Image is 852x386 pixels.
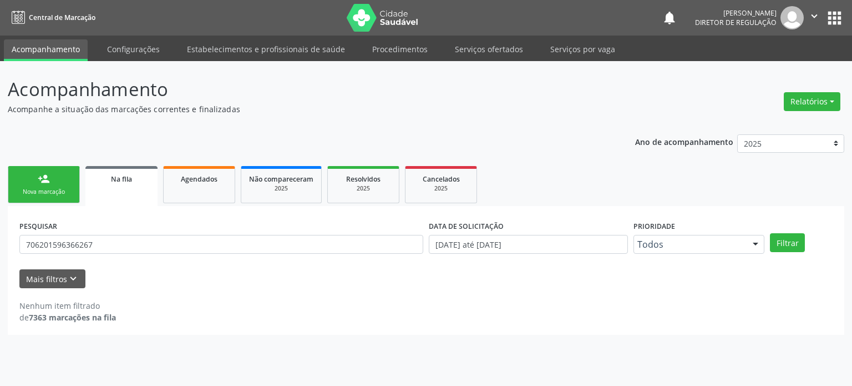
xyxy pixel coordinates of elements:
[808,10,820,22] i: 
[19,235,423,254] input: Nome, CNS
[429,235,628,254] input: Selecione um intervalo
[542,39,623,59] a: Serviços por vaga
[662,10,677,26] button: notifications
[8,103,594,115] p: Acompanhe a situação das marcações correntes e finalizadas
[804,6,825,29] button: 
[4,39,88,61] a: Acompanhamento
[770,233,805,252] button: Filtrar
[346,174,381,184] span: Resolvidos
[637,239,742,250] span: Todos
[16,188,72,196] div: Nova marcação
[784,92,840,111] button: Relatórios
[181,174,217,184] span: Agendados
[111,174,132,184] span: Na fila
[19,218,57,235] label: PESQUISAR
[67,273,79,285] i: keyboard_arrow_down
[8,8,95,27] a: Central de Marcação
[695,18,777,27] span: Diretor de regulação
[635,134,733,148] p: Ano de acompanhamento
[429,218,504,235] label: DATA DE SOLICITAÇÃO
[29,13,95,22] span: Central de Marcação
[38,173,50,185] div: person_add
[423,174,460,184] span: Cancelados
[695,8,777,18] div: [PERSON_NAME]
[633,218,675,235] label: Prioridade
[19,269,85,289] button: Mais filtroskeyboard_arrow_down
[413,184,469,193] div: 2025
[780,6,804,29] img: img
[8,76,594,103] p: Acompanhamento
[99,39,168,59] a: Configurações
[249,174,313,184] span: Não compareceram
[179,39,353,59] a: Estabelecimentos e profissionais de saúde
[19,300,116,312] div: Nenhum item filtrado
[336,184,391,193] div: 2025
[29,312,116,323] strong: 7363 marcações na fila
[825,8,844,28] button: apps
[249,184,313,193] div: 2025
[364,39,435,59] a: Procedimentos
[447,39,531,59] a: Serviços ofertados
[19,312,116,323] div: de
